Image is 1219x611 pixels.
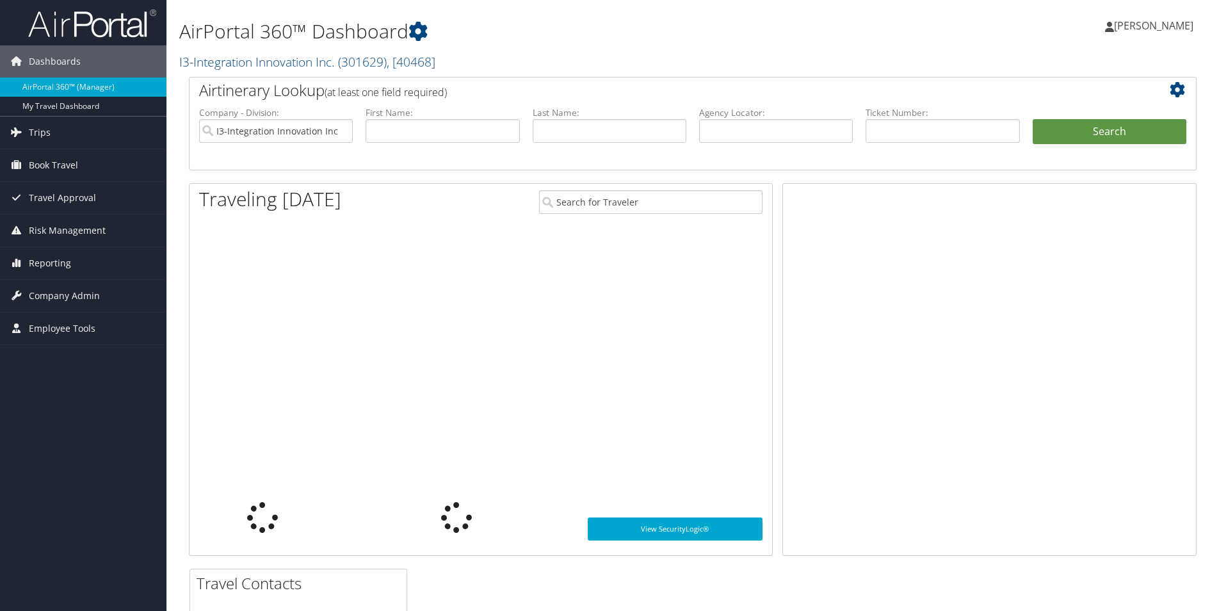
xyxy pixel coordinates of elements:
[588,517,763,541] a: View SecurityLogic®
[29,149,78,181] span: Book Travel
[29,182,96,214] span: Travel Approval
[338,53,387,70] span: ( 301629 )
[179,18,864,45] h1: AirPortal 360™ Dashboard
[179,53,435,70] a: I3-Integration Innovation Inc.
[29,247,71,279] span: Reporting
[29,215,106,247] span: Risk Management
[28,8,156,38] img: airportal-logo.png
[533,106,686,119] label: Last Name:
[539,190,763,214] input: Search for Traveler
[1033,119,1186,145] button: Search
[366,106,519,119] label: First Name:
[699,106,853,119] label: Agency Locator:
[29,117,51,149] span: Trips
[1105,6,1206,45] a: [PERSON_NAME]
[29,280,100,312] span: Company Admin
[199,106,353,119] label: Company - Division:
[866,106,1019,119] label: Ticket Number:
[387,53,435,70] span: , [ 40468 ]
[29,45,81,77] span: Dashboards
[199,186,341,213] h1: Traveling [DATE]
[325,85,447,99] span: (at least one field required)
[199,79,1102,101] h2: Airtinerary Lookup
[197,573,407,594] h2: Travel Contacts
[29,313,95,345] span: Employee Tools
[1114,19,1193,33] span: [PERSON_NAME]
